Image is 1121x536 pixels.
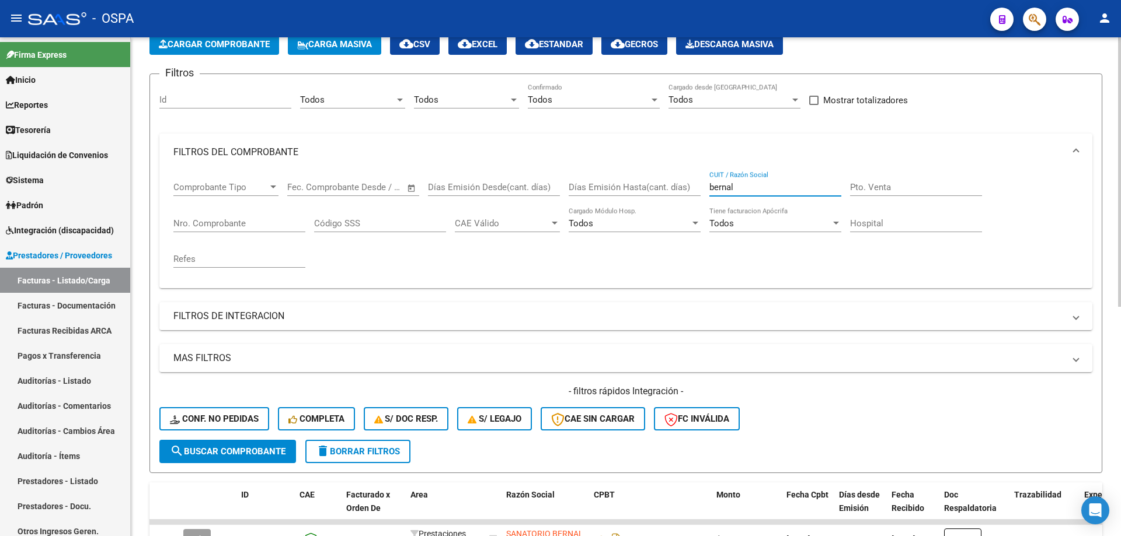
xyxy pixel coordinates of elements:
button: Carga Masiva [288,34,381,55]
mat-panel-title: MAS FILTROS [173,352,1064,365]
span: - OSPA [92,6,134,31]
span: Carga Masiva [297,39,372,50]
datatable-header-cell: CAE [295,482,342,534]
datatable-header-cell: Razón Social [502,482,589,534]
mat-icon: person [1098,11,1112,25]
span: CAE SIN CARGAR [551,414,635,424]
span: Todos [669,94,693,105]
datatable-header-cell: CPBT [589,482,712,534]
span: Cargar Comprobante [159,39,270,50]
span: Todos [709,218,734,229]
span: Area [410,490,428,499]
span: FC Inválida [664,414,729,424]
mat-icon: cloud_download [611,37,625,51]
span: Inicio [6,73,36,86]
mat-icon: cloud_download [399,37,413,51]
span: Descarga Masiva [685,39,774,50]
span: S/ Doc Resp. [374,414,438,424]
span: Todos [300,94,325,105]
input: Fecha fin [345,182,402,192]
button: CAE SIN CARGAR [541,407,645,430]
span: Estandar [525,39,583,50]
span: Todos [569,218,593,229]
button: CSV [390,34,440,55]
span: Razón Social [506,490,555,499]
span: Integración (discapacidad) [6,224,114,237]
button: Borrar Filtros [305,440,410,463]
button: Gecros [601,34,667,55]
button: Completa [278,407,355,430]
span: Todos [414,94,438,105]
datatable-header-cell: Días desde Emisión [834,482,887,534]
span: Padrón [6,199,43,212]
button: Descarga Masiva [676,34,783,55]
span: Trazabilidad [1014,490,1061,499]
button: Buscar Comprobante [159,440,296,463]
input: Fecha inicio [287,182,335,192]
span: ID [241,490,249,499]
span: EXCEL [458,39,497,50]
app-download-masive: Descarga masiva de comprobantes (adjuntos) [676,34,783,55]
mat-icon: cloud_download [525,37,539,51]
div: Open Intercom Messenger [1081,496,1109,524]
span: Liquidación de Convenios [6,149,108,162]
span: Monto [716,490,740,499]
datatable-header-cell: ID [236,482,295,534]
span: CAE Válido [455,218,549,229]
span: Sistema [6,174,44,187]
span: Reportes [6,99,48,111]
button: Cargar Comprobante [149,34,279,55]
datatable-header-cell: Area [406,482,485,534]
mat-icon: delete [316,444,330,458]
mat-expansion-panel-header: MAS FILTROS [159,344,1092,372]
span: Fecha Recibido [892,490,924,513]
span: Días desde Emisión [839,490,880,513]
span: S/ legajo [468,414,521,424]
span: CPBT [594,490,615,499]
span: CAE [300,490,315,499]
span: Conf. no pedidas [170,414,259,424]
mat-expansion-panel-header: FILTROS DE INTEGRACION [159,302,1092,330]
button: Conf. no pedidas [159,407,269,430]
span: Firma Express [6,48,67,61]
span: Todos [528,94,552,105]
mat-icon: menu [9,11,23,25]
span: CSV [399,39,430,50]
button: Estandar [516,34,593,55]
span: Tesorería [6,124,51,136]
button: EXCEL [448,34,507,55]
mat-panel-title: FILTROS DEL COMPROBANTE [173,146,1064,159]
mat-expansion-panel-header: FILTROS DEL COMPROBANTE [159,134,1092,171]
datatable-header-cell: Facturado x Orden De [342,482,406,534]
span: Completa [288,414,344,424]
span: Mostrar totalizadores [823,93,908,107]
span: Buscar Comprobante [170,446,286,457]
datatable-header-cell: Fecha Cpbt [782,482,834,534]
button: S/ Doc Resp. [364,407,449,430]
mat-panel-title: FILTROS DE INTEGRACION [173,310,1064,323]
span: Gecros [611,39,658,50]
span: Prestadores / Proveedores [6,249,112,262]
button: S/ legajo [457,407,532,430]
mat-icon: cloud_download [458,37,472,51]
span: Borrar Filtros [316,446,400,457]
span: Fecha Cpbt [786,490,828,499]
mat-icon: search [170,444,184,458]
datatable-header-cell: Monto [712,482,782,534]
button: Open calendar [405,181,419,195]
span: Facturado x Orden De [346,490,390,513]
span: Comprobante Tipo [173,182,268,192]
datatable-header-cell: Trazabilidad [1009,482,1080,534]
div: FILTROS DEL COMPROBANTE [159,171,1092,288]
datatable-header-cell: Doc Respaldatoria [939,482,1009,534]
button: FC Inválida [654,407,740,430]
h3: Filtros [159,65,200,81]
span: Doc Respaldatoria [944,490,997,513]
datatable-header-cell: Fecha Recibido [887,482,939,534]
h4: - filtros rápidos Integración - [159,385,1092,398]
